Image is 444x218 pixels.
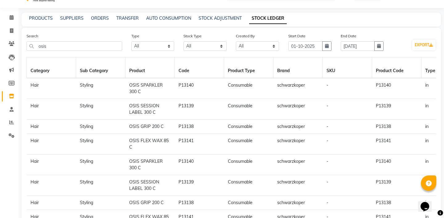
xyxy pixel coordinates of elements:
td: - [323,196,372,210]
td: Consumable [224,78,273,99]
th: Brand [273,57,323,78]
td: - [323,120,372,134]
td: P13139 [372,175,421,196]
span: OSIS GRIP 200 C [129,124,164,129]
span: OSIS SPARKLER 300 C [129,158,163,171]
th: Sub Category [76,57,125,78]
td: P13138 [372,120,421,134]
td: Consumable [224,175,273,196]
td: Styling [76,99,125,120]
td: P13139 [372,99,421,120]
th: Category [27,57,76,78]
th: SKU [323,57,372,78]
td: - [323,134,372,154]
td: P13139 [175,99,224,120]
td: P13139 [175,175,224,196]
td: schwarzkoper [273,78,323,99]
td: Consumable [224,120,273,134]
td: P13141 [372,134,421,154]
a: STOCK ADJUSTMENT [199,15,242,21]
td: - [323,78,372,99]
span: OSIS GRIP 200 C [129,200,164,205]
td: schwarzkoper [273,175,323,196]
label: Stock Type [183,33,202,39]
td: P13141 [175,134,224,154]
td: P13140 [372,78,421,99]
td: Styling [76,134,125,154]
td: Styling [76,120,125,134]
td: Consumable [224,154,273,175]
td: Hair [27,99,76,120]
td: schwarzkoper [273,99,323,120]
label: Created By [236,33,255,39]
td: P13138 [175,120,224,134]
td: P13140 [372,154,421,175]
th: Product Type [224,57,273,78]
a: TRANSFER [116,15,139,21]
td: Styling [76,175,125,196]
span: OSIS FLEX WAX 85 C [129,138,169,150]
td: P13140 [175,154,224,175]
label: Start Date [288,33,306,39]
button: EXPORT [412,40,435,50]
th: Code [175,57,224,78]
a: SUPPLIERS [60,15,84,21]
td: schwarzkoper [273,134,323,154]
td: Hair [27,78,76,99]
td: Styling [76,154,125,175]
input: Search by product name [27,41,122,51]
label: Type [131,33,139,39]
a: STOCK LEDGER [249,13,287,24]
th: Product Code [372,57,421,78]
td: - [323,99,372,120]
td: P13138 [372,196,421,210]
span: OSIS SESSION LABEL 300 C [129,179,159,191]
span: OSIS SESSION LABEL 300 C [129,103,159,115]
th: Product [125,57,175,78]
a: PRODUCTS [29,15,53,21]
span: OSIS SPARKLER 300 C [129,82,163,94]
td: - [323,154,372,175]
td: Hair [27,120,76,134]
iframe: chat widget [418,193,438,212]
td: schwarzkoper [273,120,323,134]
td: Consumable [224,134,273,154]
td: P13140 [175,78,224,99]
td: Hair [27,154,76,175]
a: ORDERS [91,15,109,21]
label: End Date [341,33,356,39]
td: Styling [76,78,125,99]
td: P13138 [175,196,224,210]
td: Styling [76,196,125,210]
td: Consumable [224,196,273,210]
td: schwarzkoper [273,154,323,175]
label: Search [27,33,38,39]
td: Hair [27,196,76,210]
td: Hair [27,175,76,196]
td: schwarzkoper [273,196,323,210]
td: Consumable [224,99,273,120]
a: AUTO CONSUMPTION [146,15,191,21]
td: - [323,175,372,196]
td: Hair [27,134,76,154]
